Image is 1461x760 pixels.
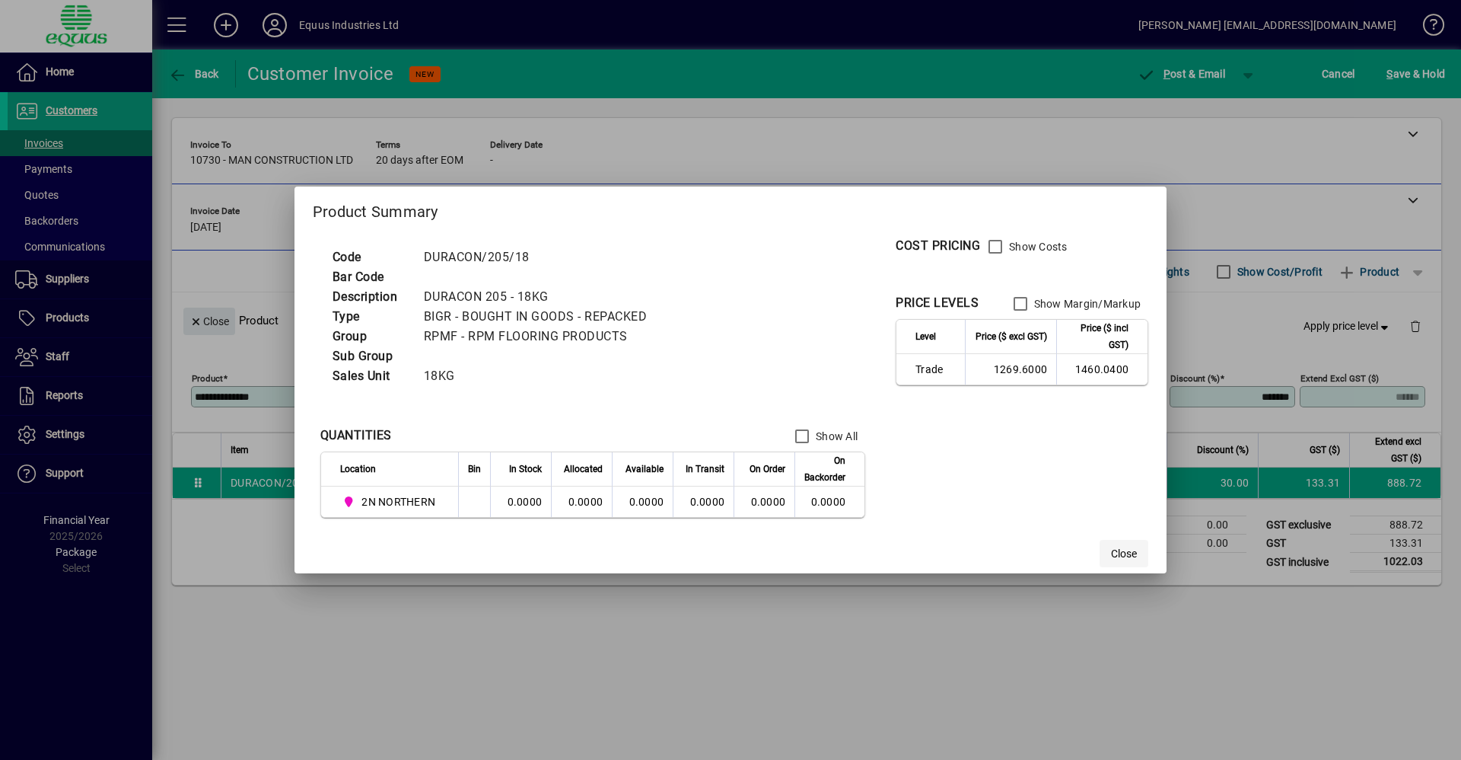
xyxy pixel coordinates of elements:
td: Sub Group [325,346,416,366]
span: In Stock [509,461,542,477]
div: COST PRICING [896,237,980,255]
span: 2N NORTHERN [361,494,435,509]
h2: Product Summary [294,187,1167,231]
span: Available [625,461,664,477]
label: Show Costs [1006,239,1068,254]
td: 0.0000 [551,487,612,517]
td: 1269.6000 [965,354,1056,385]
div: QUANTITIES [320,426,392,445]
td: Code [325,247,416,267]
button: Close [1100,540,1148,567]
label: Show All [813,429,858,444]
span: In Transit [686,461,724,477]
span: 0.0000 [690,496,725,508]
span: On Order [750,461,785,477]
td: 0.0000 [490,487,551,517]
td: Sales Unit [325,366,416,386]
span: Level [915,328,936,345]
td: Type [325,307,416,327]
label: Show Margin/Markup [1031,296,1141,311]
span: 0.0000 [751,496,786,508]
span: Location [340,461,376,477]
td: BIGR - BOUGHT IN GOODS - REPACKED [416,307,666,327]
td: Description [325,287,416,307]
td: Bar Code [325,267,416,287]
td: 18KG [416,366,666,386]
td: DURACON 205 - 18KG [416,287,666,307]
span: Price ($ incl GST) [1066,320,1128,353]
span: Trade [915,362,956,377]
div: PRICE LEVELS [896,294,979,312]
span: 2N NORTHERN [340,493,441,511]
span: Close [1111,546,1137,562]
span: Bin [468,461,481,477]
td: 1460.0400 [1056,354,1147,385]
td: 0.0000 [794,487,864,517]
td: Group [325,327,416,346]
span: Allocated [564,461,603,477]
span: On Backorder [804,452,845,486]
span: Price ($ excl GST) [976,328,1047,345]
td: RPMF - RPM FLOORING PRODUCTS [416,327,666,346]
td: 0.0000 [612,487,673,517]
td: DURACON/205/18 [416,247,666,267]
